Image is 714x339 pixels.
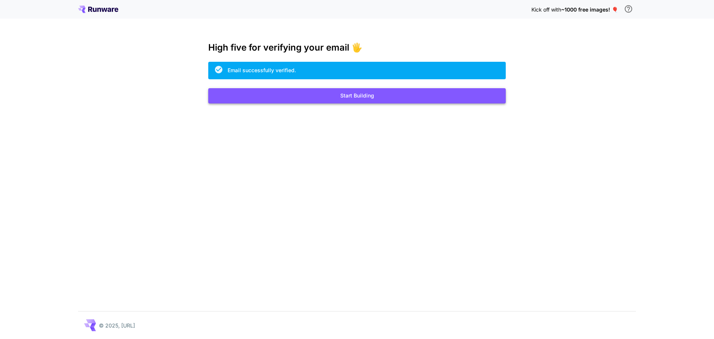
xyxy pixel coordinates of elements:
div: Email successfully verified. [228,66,296,74]
button: In order to qualify for free credit, you need to sign up with a business email address and click ... [621,1,636,16]
button: Start Building [208,88,506,103]
p: © 2025, [URL] [99,322,135,329]
span: Kick off with [531,6,561,13]
iframe: Chat Widget [677,303,714,339]
h3: High five for verifying your email 🖐️ [208,42,506,53]
span: ~1000 free images! 🎈 [561,6,618,13]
